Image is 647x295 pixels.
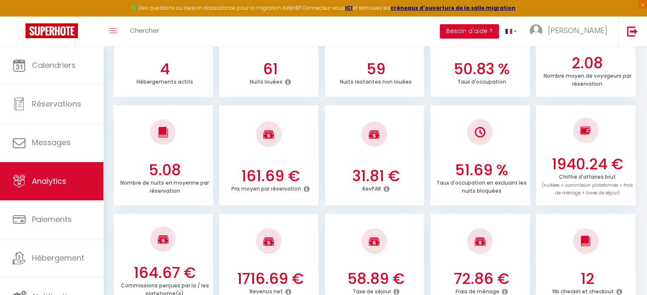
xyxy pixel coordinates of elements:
[330,167,422,185] h3: 31.81 €
[224,167,316,185] h3: 161.69 €
[119,161,211,179] h3: 5.08
[552,286,613,295] p: Nb checkin et checkout
[362,183,381,192] p: RevPAR
[440,24,499,39] button: Besoin d'aide ?
[548,25,607,36] span: [PERSON_NAME]
[137,76,193,85] p: Hébergements actifs
[224,60,316,78] h3: 61
[475,127,485,138] img: NO IMAGE
[330,60,422,78] h3: 59
[390,4,516,11] a: créneaux d'ouverture de la salle migration
[353,286,391,295] p: Taxe de séjour
[530,24,542,37] img: ...
[436,177,527,194] p: Taux d'occupation en excluant les nuits bloquées
[231,183,301,192] p: Prix moyen par réservation
[330,270,422,288] h3: 58.89 €
[123,17,165,46] a: Chercher
[26,23,78,38] img: Super Booking
[32,214,72,225] span: Paiements
[436,60,528,78] h3: 50.83 %
[32,137,71,148] span: Messages
[7,3,32,29] button: Ouvrir le widget de chat LiveChat
[119,264,211,282] h3: 164.67 €
[541,54,633,72] h3: 2.08
[627,26,638,37] img: logout
[523,17,618,46] a: ... [PERSON_NAME]
[345,4,353,11] a: ICI
[340,76,412,85] p: Nuits restantes non louées
[120,177,209,194] p: Nombre de nuits en moyenne par réservation
[32,176,66,186] span: Analytics
[542,182,633,197] span: (nuitées + commission plateformes + frais de ménage + taxes de séjour)
[119,60,211,78] h3: 4
[249,286,282,295] p: Revenus net
[436,161,528,179] h3: 51.69 %
[541,155,633,173] h3: 1940.24 €
[457,76,506,85] p: Taux d'occupation
[32,253,84,263] span: Hébergement
[436,270,528,288] h3: 72.86 €
[250,76,282,85] p: Nuits louées
[543,70,631,87] p: Nombre moyen de voyageurs par réservation
[130,26,159,35] span: Chercher
[456,286,499,295] p: Frais de ménage
[541,270,633,288] h3: 12
[542,171,633,197] p: Chiffre d'affaires brut
[32,98,81,109] span: Réservations
[32,60,76,70] span: Calendriers
[224,270,316,288] h3: 1716.69 €
[580,125,591,135] img: NO IMAGE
